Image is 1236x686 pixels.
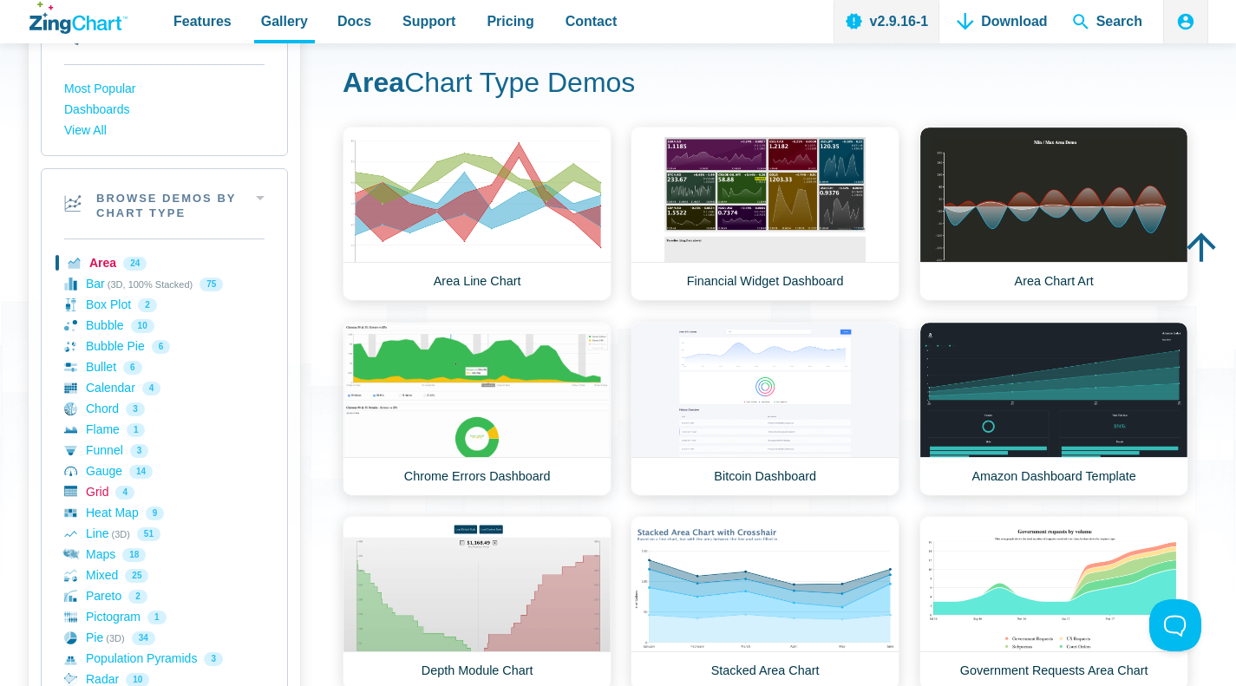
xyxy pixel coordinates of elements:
a: View All [64,121,265,141]
span: Support [402,10,455,33]
a: Financial Widget Dashboard [631,127,899,301]
a: Amazon Dashboard Template [919,322,1188,496]
a: Area Line Chart [343,127,611,301]
span: Gallery [261,10,308,33]
a: Most Popular [64,79,265,100]
h1: Chart Type Demos [343,65,1187,104]
a: Area Chart Art [919,127,1188,301]
span: Docs [337,10,371,33]
iframe: Toggle Customer Support [1149,599,1201,651]
span: Pricing [487,10,533,33]
h2: Browse Demos By Chart Type [42,169,287,238]
span: Contact [566,10,618,33]
span: Features [173,10,232,33]
a: Dashboards [64,100,265,121]
a: Bitcoin Dashboard [631,322,899,496]
a: ZingChart Logo. Click to return to the homepage [29,2,128,34]
strong: Area [343,67,404,98]
a: Chrome Errors Dashboard [343,322,611,496]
